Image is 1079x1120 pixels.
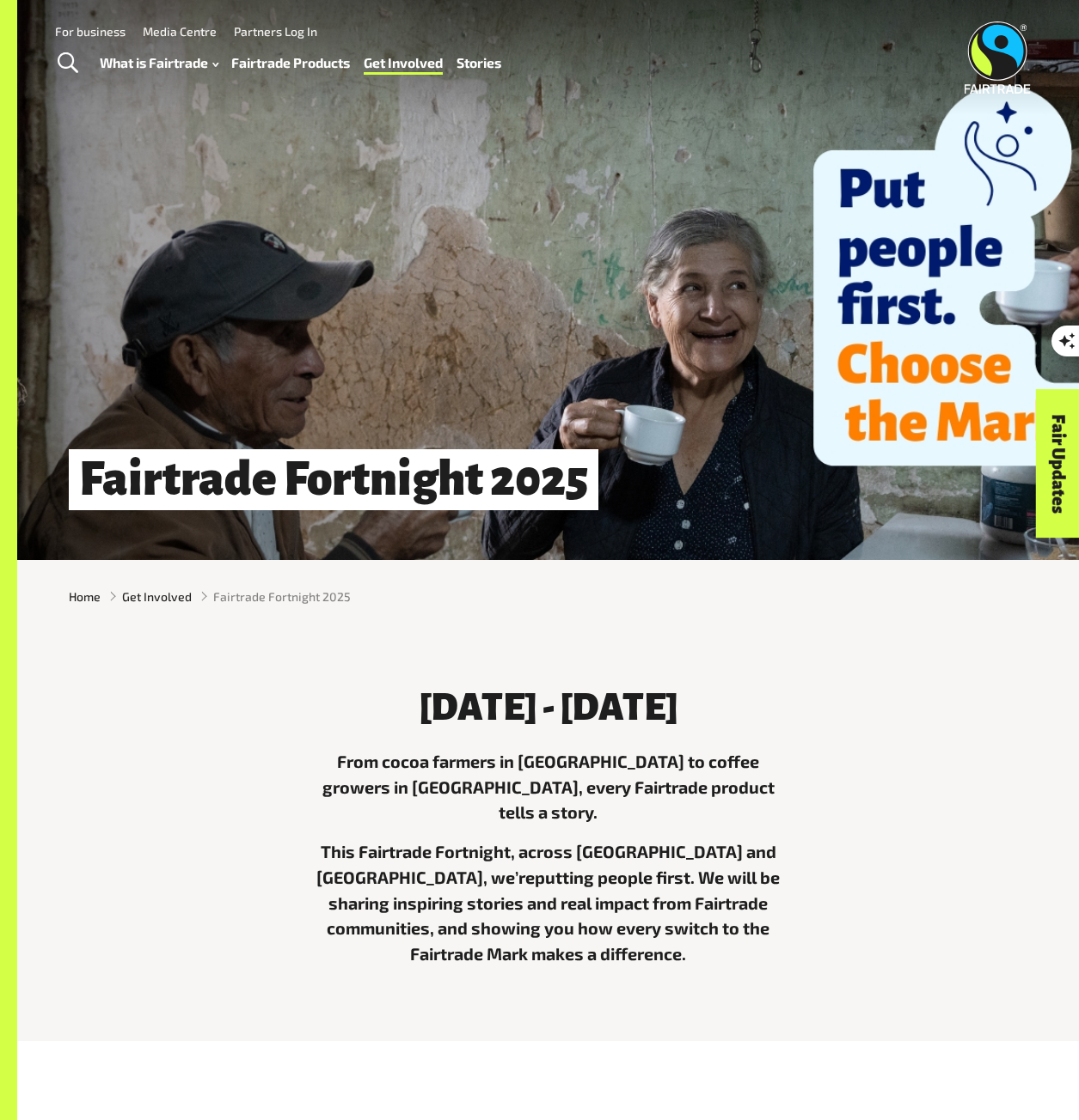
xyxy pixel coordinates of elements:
a: Stories [457,51,501,75]
a: Home [69,587,101,606]
h3: [DATE] - [DATE] [314,688,783,729]
span: Fairtrade Fortnight 2025 [213,587,351,606]
a: Partners Log In [234,24,317,39]
p: From cocoa farmers in [GEOGRAPHIC_DATA] to coffee growers in [GEOGRAPHIC_DATA], every Fairtrade p... [314,749,783,825]
h1: Fairtrade Fortnight 2025 [69,449,598,510]
a: Get Involved [122,587,192,606]
a: For business [55,24,126,39]
img: Fairtrade Australia New Zealand logo [965,21,1031,94]
a: Toggle Search [46,42,89,85]
a: Media Centre [143,24,217,39]
p: This Fairtrade Fortnight, across [GEOGRAPHIC_DATA] and [GEOGRAPHIC_DATA], we’re . We will be shar... [314,839,783,966]
a: Fairtrade Products [231,51,350,75]
a: Get Involved [364,51,443,75]
strong: putting people first [535,867,690,887]
a: What is Fairtrade [100,51,218,75]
